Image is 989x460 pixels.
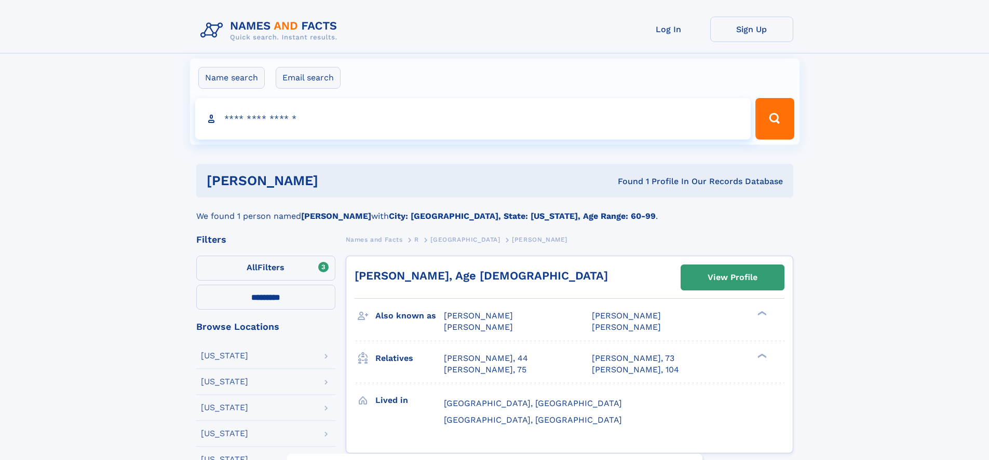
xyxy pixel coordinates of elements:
[201,352,248,360] div: [US_STATE]
[247,262,258,272] span: All
[414,233,419,246] a: R
[755,310,767,317] div: ❯
[196,198,793,222] div: We found 1 person named with .
[201,429,248,438] div: [US_STATE]
[592,322,661,332] span: [PERSON_NAME]
[444,311,513,320] span: [PERSON_NAME]
[196,256,335,281] label: Filters
[201,403,248,412] div: [US_STATE]
[444,415,622,425] span: [GEOGRAPHIC_DATA], [GEOGRAPHIC_DATA]
[430,233,500,246] a: [GEOGRAPHIC_DATA]
[195,98,751,140] input: search input
[681,265,784,290] a: View Profile
[444,353,528,364] a: [PERSON_NAME], 44
[196,235,335,244] div: Filters
[627,17,710,42] a: Log In
[755,352,767,359] div: ❯
[375,350,444,367] h3: Relatives
[468,176,783,187] div: Found 1 Profile In Our Records Database
[196,17,346,45] img: Logo Names and Facts
[207,174,468,187] h1: [PERSON_NAME]
[375,392,444,409] h3: Lived in
[592,353,674,364] a: [PERSON_NAME], 73
[430,236,500,243] span: [GEOGRAPHIC_DATA]
[198,67,265,89] label: Name search
[444,364,526,375] a: [PERSON_NAME], 75
[592,364,679,375] a: [PERSON_NAME], 104
[375,307,444,325] h3: Also known as
[196,322,335,331] div: Browse Locations
[708,266,757,289] div: View Profile
[755,98,794,140] button: Search Button
[355,269,608,282] a: [PERSON_NAME], Age [DEMOGRAPHIC_DATA]
[444,322,513,332] span: [PERSON_NAME]
[201,378,248,386] div: [US_STATE]
[444,398,622,408] span: [GEOGRAPHIC_DATA], [GEOGRAPHIC_DATA]
[276,67,341,89] label: Email search
[301,211,371,221] b: [PERSON_NAME]
[512,236,567,243] span: [PERSON_NAME]
[389,211,656,221] b: City: [GEOGRAPHIC_DATA], State: [US_STATE], Age Range: 60-99
[710,17,793,42] a: Sign Up
[592,311,661,320] span: [PERSON_NAME]
[346,233,403,246] a: Names and Facts
[414,236,419,243] span: R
